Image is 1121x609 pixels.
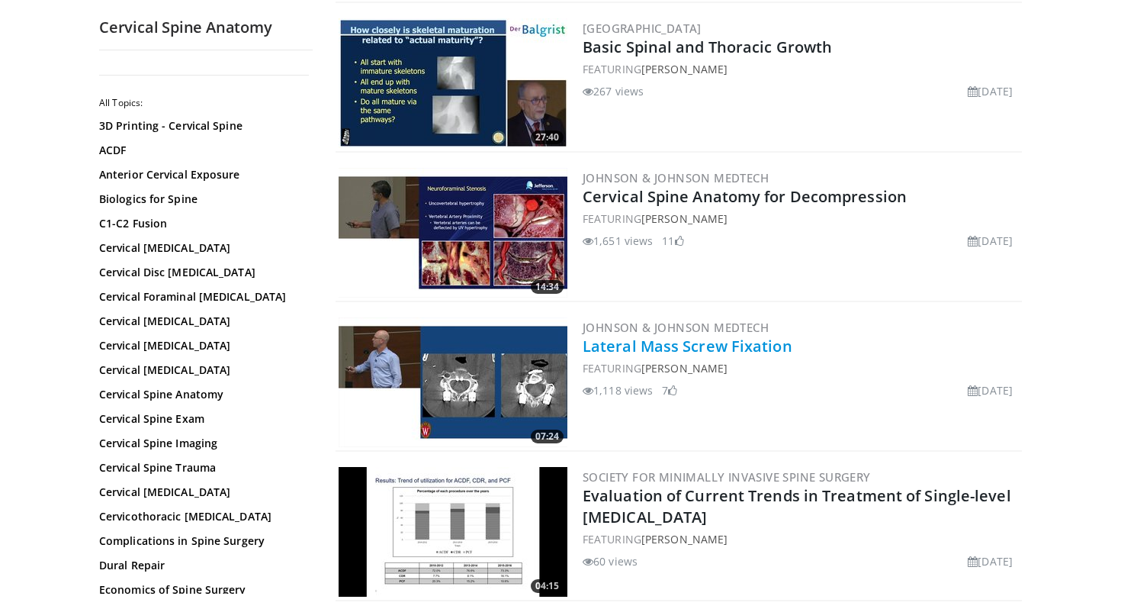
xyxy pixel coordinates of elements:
[968,83,1013,99] li: [DATE]
[99,289,305,304] a: Cervical Foraminal [MEDICAL_DATA]
[968,553,1013,569] li: [DATE]
[99,118,305,134] a: 3D Printing - Cervical Spine
[339,317,567,447] img: f4f3a168-c064-42cc-a21e-19c3f03af43a.300x170_q85_crop-smart_upscale.jpg
[99,582,305,598] a: Economics of Spine Surgery
[99,167,305,182] a: Anterior Cervical Exposure
[583,553,638,569] li: 60 views
[583,83,644,99] li: 267 views
[339,168,567,298] a: 14:34
[583,531,1019,547] div: FEATURING
[339,18,567,148] img: 6418c809-588f-42ef-96b3-7924f7886903.300x170_q85_crop-smart_upscale.jpg
[99,436,305,451] a: Cervical Spine Imaging
[641,361,728,375] a: [PERSON_NAME]
[583,37,832,57] a: Basic Spinal and Thoracic Growth
[339,467,567,597] img: f989cca9-4480-4494-b35f-498e9e025ff0.300x170_q85_crop-smart_upscale.jpg
[583,170,769,185] a: Johnson & Johnson MedTech
[99,216,305,231] a: C1-C2 Fusion
[583,61,1019,77] div: FEATURING
[641,532,728,546] a: [PERSON_NAME]
[99,97,309,109] h2: All Topics:
[99,143,305,158] a: ACDF
[99,362,305,378] a: Cervical [MEDICAL_DATA]
[99,460,305,475] a: Cervical Spine Trauma
[99,411,305,427] a: Cervical Spine Exam
[99,338,305,353] a: Cervical [MEDICAL_DATA]
[99,18,313,37] h2: Cervical Spine Anatomy
[531,130,564,144] span: 27:40
[99,533,305,549] a: Complications in Spine Surgery
[968,233,1013,249] li: [DATE]
[641,62,728,76] a: [PERSON_NAME]
[99,509,305,524] a: Cervicothoracic [MEDICAL_DATA]
[99,558,305,573] a: Dural Repair
[583,320,769,335] a: Johnson & Johnson MedTech
[662,382,677,398] li: 7
[968,382,1013,398] li: [DATE]
[99,240,305,256] a: Cervical [MEDICAL_DATA]
[531,280,564,294] span: 14:34
[583,360,1019,376] div: FEATURING
[339,467,567,597] a: 04:15
[339,18,567,148] a: 27:40
[339,317,567,447] a: 07:24
[99,485,305,500] a: Cervical [MEDICAL_DATA]
[662,233,683,249] li: 11
[583,186,907,207] a: Cervical Spine Anatomy for Decompression
[99,314,305,329] a: Cervical [MEDICAL_DATA]
[531,430,564,443] span: 07:24
[99,265,305,280] a: Cervical Disc [MEDICAL_DATA]
[583,21,702,36] a: [GEOGRAPHIC_DATA]
[339,168,567,298] img: 368816ed-0de2-4b73-bad6-7ec885d24b6e.300x170_q85_crop-smart_upscale.jpg
[99,192,305,207] a: Biologics for Spine
[583,211,1019,227] div: FEATURING
[583,233,653,249] li: 1,651 views
[583,336,792,356] a: Lateral Mass Screw Fixation
[641,211,728,226] a: [PERSON_NAME]
[531,579,564,593] span: 04:15
[99,387,305,402] a: Cervical Spine Anatomy
[583,469,871,485] a: Society for Minimally Invasive Spine Surgery
[583,485,1011,527] a: Evaluation of Current Trends in Treatment of Single-level [MEDICAL_DATA]
[583,382,653,398] li: 1,118 views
